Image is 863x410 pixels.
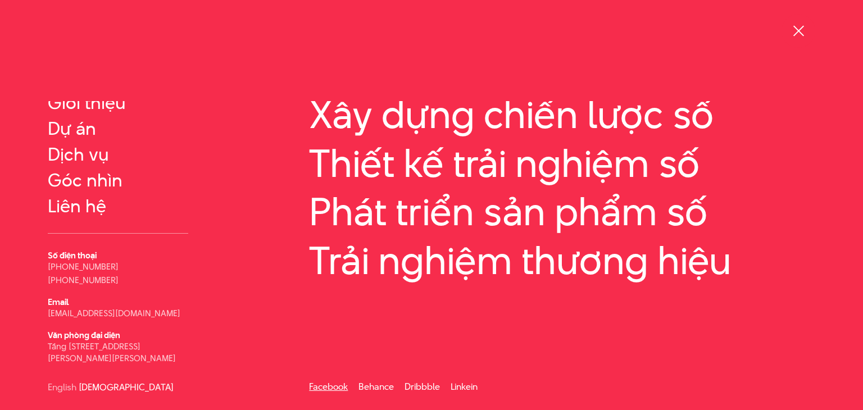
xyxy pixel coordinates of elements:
[451,380,478,393] a: Linkein
[48,329,120,341] b: Văn phòng đại diện
[48,119,188,139] a: Dự án
[48,307,180,319] a: [EMAIL_ADDRESS][DOMAIN_NAME]
[48,144,188,165] a: Dịch vụ
[309,93,815,136] a: Xây dựng chiến lược số
[48,196,188,216] a: Liên hệ
[358,380,394,393] a: Behance
[48,93,188,113] a: Giới thiệu
[405,380,440,393] a: Dribbble
[48,274,119,286] a: [PHONE_NUMBER]
[309,239,815,282] a: Trải nghiệm thương hiệu
[79,383,174,391] a: [DEMOGRAPHIC_DATA]
[48,340,188,364] p: Tầng [STREET_ADDRESS][PERSON_NAME][PERSON_NAME]
[309,142,815,185] a: Thiết kế trải nghiệm số
[48,296,69,308] b: Email
[48,170,188,190] a: Góc nhìn
[309,190,815,233] a: Phát triển sản phẩm số
[48,383,76,391] a: English
[48,261,119,272] a: [PHONE_NUMBER]
[48,249,97,261] b: Số điện thoại
[309,380,348,393] a: Facebook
